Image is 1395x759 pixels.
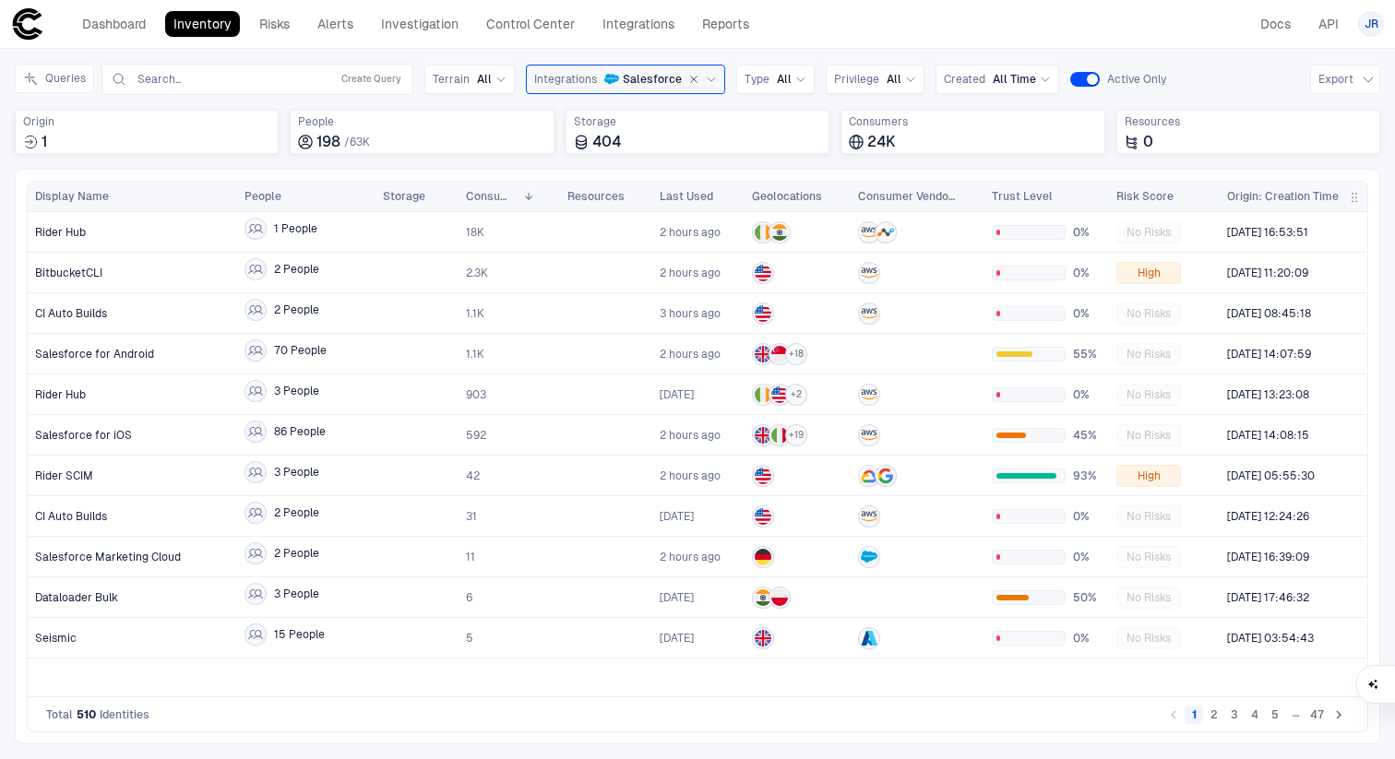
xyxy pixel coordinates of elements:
[660,225,721,240] div: 27/08/2025 13:01:36
[46,707,73,722] span: Total
[1227,387,1309,402] span: [DATE] 13:23:08
[1227,347,1311,362] span: [DATE] 14:07:59
[660,509,694,524] span: [DATE]
[35,347,154,362] span: Salesforce for Android
[1227,468,1315,483] span: [DATE] 05:55:30
[771,589,788,606] img: PL
[604,72,619,87] div: Salesforce
[15,110,279,154] div: Total sources where identities were created
[1138,266,1161,280] span: High
[660,428,721,443] span: 2 hours ago
[1252,11,1299,37] a: Docs
[1073,428,1102,443] span: 45%
[660,387,694,402] div: 13/08/2025 23:00:28
[1310,11,1347,37] a: API
[274,424,326,439] span: 86 People
[861,508,877,525] div: AWS
[841,110,1104,154] div: Total consumers using identities
[771,386,788,403] img: US
[42,133,47,151] span: 1
[1227,189,1339,204] span: Origin: Creation Time
[660,347,721,362] span: 2 hours ago
[466,590,472,605] span: 6
[755,265,771,281] img: US
[660,550,721,564] div: 27/08/2025 13:02:29
[849,114,1096,129] span: Consumers
[771,346,788,362] img: SG
[660,428,721,443] div: 27/08/2025 12:32:33
[35,550,181,564] span: Salesforce Marketing Cloud
[861,305,877,322] div: AWS
[861,468,877,484] div: Google Cloud
[1073,509,1102,524] span: 0%
[660,266,721,280] div: 27/08/2025 12:31:07
[660,225,721,240] span: 2 hours ago
[789,429,804,442] span: + 19
[534,72,597,87] span: Integrations
[1073,631,1102,646] span: 0%
[861,224,877,241] div: AWS
[466,266,488,280] span: 2.3K
[1073,468,1102,483] span: 93%
[594,11,683,37] a: Integrations
[23,114,270,129] span: Origin
[74,11,154,37] a: Dashboard
[1227,590,1309,605] span: [DATE] 17:46:32
[77,707,96,722] span: 510
[1227,225,1308,240] span: [DATE] 16:53:51
[660,590,694,605] div: 20/08/2025 15:16:27
[466,428,486,443] span: 592
[373,11,467,37] a: Investigation
[993,72,1036,87] span: All Time
[35,189,109,204] span: Display Name
[1185,706,1203,724] button: page 1
[466,387,486,402] span: 903
[1227,266,1308,280] span: [DATE] 11:20:09
[755,508,771,525] img: US
[1116,110,1380,154] div: Total resources accessed or granted by identities
[660,306,721,321] span: 3 hours ago
[660,550,721,564] span: 2 hours ago
[1073,225,1102,240] span: 0%
[755,346,771,362] img: GB
[1073,387,1102,402] span: 0%
[834,72,879,87] span: Privilege
[35,387,86,402] span: Rider Hub
[1227,550,1309,564] span: [DATE] 16:39:09
[478,11,583,37] a: Control Center
[251,11,298,37] a: Risks
[298,114,545,129] span: People
[660,468,721,483] span: 2 hours ago
[1329,706,1348,724] button: Go to next page
[290,110,554,154] div: Total employees associated with identities
[858,189,959,204] span: Consumer Vendors
[338,68,405,90] button: Create Query
[244,189,281,204] span: People
[861,386,877,403] div: AWS
[660,266,721,280] span: 2 hours ago
[1138,468,1161,483] span: High
[1163,704,1349,726] nav: pagination navigation
[344,136,350,148] span: /
[755,468,771,484] img: US
[466,225,484,240] span: 18K
[566,110,829,154] div: Total storage locations where identities are stored
[35,428,132,443] span: Salesforce for iOS
[623,72,682,87] span: Salesforce
[1143,133,1153,151] span: 0
[867,133,896,151] span: 24K
[1227,306,1311,321] span: [DATE] 08:45:18
[274,505,319,520] span: 2 People
[861,427,877,444] div: AWS
[274,302,319,317] span: 2 People
[789,348,804,361] span: + 18
[877,468,894,484] div: Google
[383,189,425,204] span: Storage
[1125,114,1372,129] span: Resources
[1227,428,1309,443] span: [DATE] 14:08:15
[274,546,319,561] span: 2 People
[35,509,107,524] span: CI Auto Builds
[1073,266,1102,280] span: 0%
[660,347,721,362] div: 27/08/2025 13:05:43
[1225,706,1244,724] button: Go to page 3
